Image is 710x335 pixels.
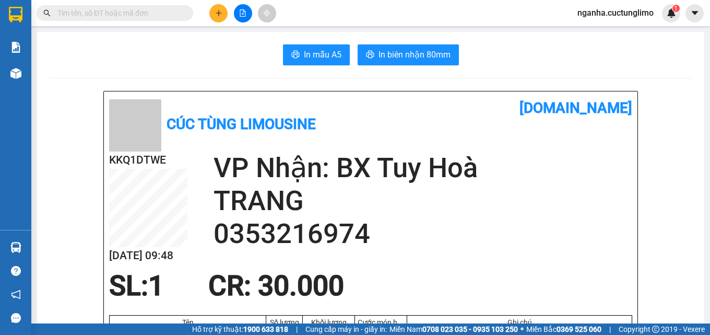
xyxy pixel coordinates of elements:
button: file-add [234,4,252,22]
span: Miền Nam [389,324,518,335]
span: copyright [652,326,659,333]
b: [DOMAIN_NAME] [519,99,632,117]
span: message [11,313,21,323]
span: printer [366,50,374,60]
h2: VP Nhận: BX Tuy Hoà [214,152,632,184]
h2: 0353216974 [214,217,632,250]
span: plus [215,9,222,17]
img: icon-new-feature [667,8,676,18]
button: caret-down [685,4,704,22]
span: notification [11,290,21,299]
span: In biên nhận 80mm [378,48,451,61]
span: search [43,9,51,17]
div: Số lượng [269,318,300,327]
span: 1 [148,270,164,302]
button: aim [258,4,276,22]
span: In mẫu A5 [304,48,341,61]
input: Tìm tên, số ĐT hoặc mã đơn [57,7,181,19]
span: ⚪️ [520,327,524,331]
strong: 0708 023 035 - 0935 103 250 [422,325,518,333]
b: Cúc Tùng Limousine [167,115,316,133]
div: Ghi chú [410,318,629,327]
button: plus [209,4,228,22]
h2: [DATE] 09:48 [109,247,187,264]
span: | [296,324,298,335]
h2: KKQ1DTWE [109,152,187,169]
img: warehouse-icon [10,68,21,79]
span: Miền Bắc [526,324,601,335]
img: solution-icon [10,42,21,53]
button: printerIn biên nhận 80mm [358,44,459,65]
span: Hỗ trợ kỹ thuật: [192,324,288,335]
span: nganha.cuctunglimo [569,6,662,19]
span: | [609,324,611,335]
span: SL: [109,270,148,302]
sup: 1 [672,5,680,12]
span: CR : 30.000 [208,270,344,302]
div: Cước món hàng [358,318,404,327]
span: Cung cấp máy in - giấy in: [305,324,387,335]
strong: 0369 525 060 [557,325,601,333]
strong: 1900 633 818 [243,325,288,333]
img: logo-vxr [9,7,22,22]
span: file-add [239,9,246,17]
button: printerIn mẫu A5 [283,44,350,65]
div: Tên [112,318,263,327]
span: printer [291,50,300,60]
span: question-circle [11,266,21,276]
div: Khối lượng [305,318,352,327]
span: caret-down [690,8,700,18]
span: 1 [674,5,678,12]
h2: TRANG [214,184,632,217]
img: warehouse-icon [10,242,21,253]
span: aim [263,9,270,17]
